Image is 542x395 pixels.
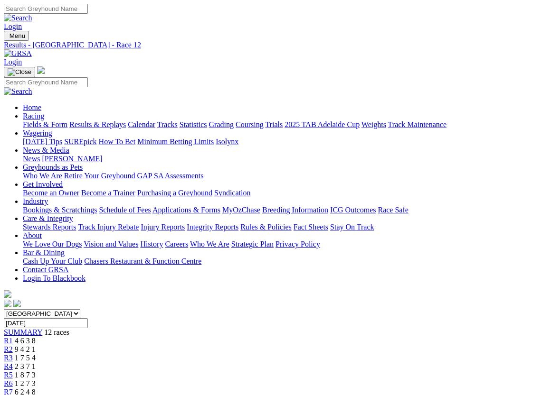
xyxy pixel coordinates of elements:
[4,67,35,77] button: Toggle navigation
[99,138,136,146] a: How To Bet
[23,223,76,231] a: Stewards Reports
[240,223,292,231] a: Rules & Policies
[165,240,188,248] a: Careers
[265,120,283,129] a: Trials
[137,189,212,197] a: Purchasing a Greyhound
[137,172,204,180] a: GAP SA Assessments
[180,120,207,129] a: Statistics
[99,206,151,214] a: Schedule of Fees
[15,362,36,370] span: 2 3 7 1
[388,120,447,129] a: Track Maintenance
[15,354,36,362] span: 1 7 5 4
[222,206,260,214] a: MyOzChase
[4,41,538,49] a: Results - [GEOGRAPHIC_DATA] - Race 12
[23,189,538,197] div: Get Involved
[4,337,13,345] a: R1
[23,257,82,265] a: Cash Up Your Club
[23,231,42,239] a: About
[4,290,11,298] img: logo-grsa-white.png
[330,206,376,214] a: ICG Outcomes
[37,66,45,74] img: logo-grsa-white.png
[23,274,86,282] a: Login To Blackbook
[23,257,538,266] div: Bar & Dining
[15,371,36,379] span: 1 8 7 3
[23,103,41,111] a: Home
[4,371,13,379] a: R5
[4,49,32,58] img: GRSA
[15,337,36,345] span: 4 6 3 8
[231,240,274,248] a: Strategic Plan
[23,120,67,129] a: Fields & Form
[23,206,538,214] div: Industry
[23,146,69,154] a: News & Media
[4,14,32,22] img: Search
[78,223,139,231] a: Track Injury Rebate
[187,223,238,231] a: Integrity Reports
[23,248,65,257] a: Bar & Dining
[262,206,328,214] a: Breeding Information
[157,120,178,129] a: Tracks
[23,266,68,274] a: Contact GRSA
[42,155,102,163] a: [PERSON_NAME]
[84,257,201,265] a: Chasers Restaurant & Function Centre
[141,223,185,231] a: Injury Reports
[23,129,52,137] a: Wagering
[216,138,238,146] a: Isolynx
[4,58,22,66] a: Login
[23,240,538,248] div: About
[23,138,62,146] a: [DATE] Tips
[8,68,31,76] img: Close
[23,112,44,120] a: Racing
[44,328,69,336] span: 12 races
[214,189,250,197] a: Syndication
[4,362,13,370] a: R4
[23,120,538,129] div: Racing
[23,240,82,248] a: We Love Our Dogs
[81,189,135,197] a: Become a Trainer
[4,22,22,30] a: Login
[4,345,13,353] a: R2
[128,120,155,129] a: Calendar
[294,223,328,231] a: Fact Sheets
[84,240,138,248] a: Vision and Values
[4,318,88,328] input: Select date
[330,223,374,231] a: Stay On Track
[10,32,25,39] span: Menu
[4,300,11,307] img: facebook.svg
[236,120,264,129] a: Coursing
[361,120,386,129] a: Weights
[4,4,88,14] input: Search
[64,172,135,180] a: Retire Your Greyhound
[4,354,13,362] a: R3
[152,206,220,214] a: Applications & Forms
[137,138,214,146] a: Minimum Betting Limits
[23,206,97,214] a: Bookings & Scratchings
[23,180,63,188] a: Get Involved
[140,240,163,248] a: History
[4,328,42,336] a: SUMMARY
[64,138,96,146] a: SUREpick
[209,120,234,129] a: Grading
[378,206,408,214] a: Race Safe
[4,87,32,96] img: Search
[190,240,229,248] a: Who We Are
[23,223,538,231] div: Care & Integrity
[23,172,538,180] div: Greyhounds as Pets
[15,345,36,353] span: 9 4 2 1
[4,379,13,387] a: R6
[23,189,79,197] a: Become an Owner
[15,379,36,387] span: 1 2 7 3
[23,155,40,163] a: News
[23,214,73,222] a: Care & Integrity
[23,155,538,163] div: News & Media
[13,300,21,307] img: twitter.svg
[23,172,62,180] a: Who We Are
